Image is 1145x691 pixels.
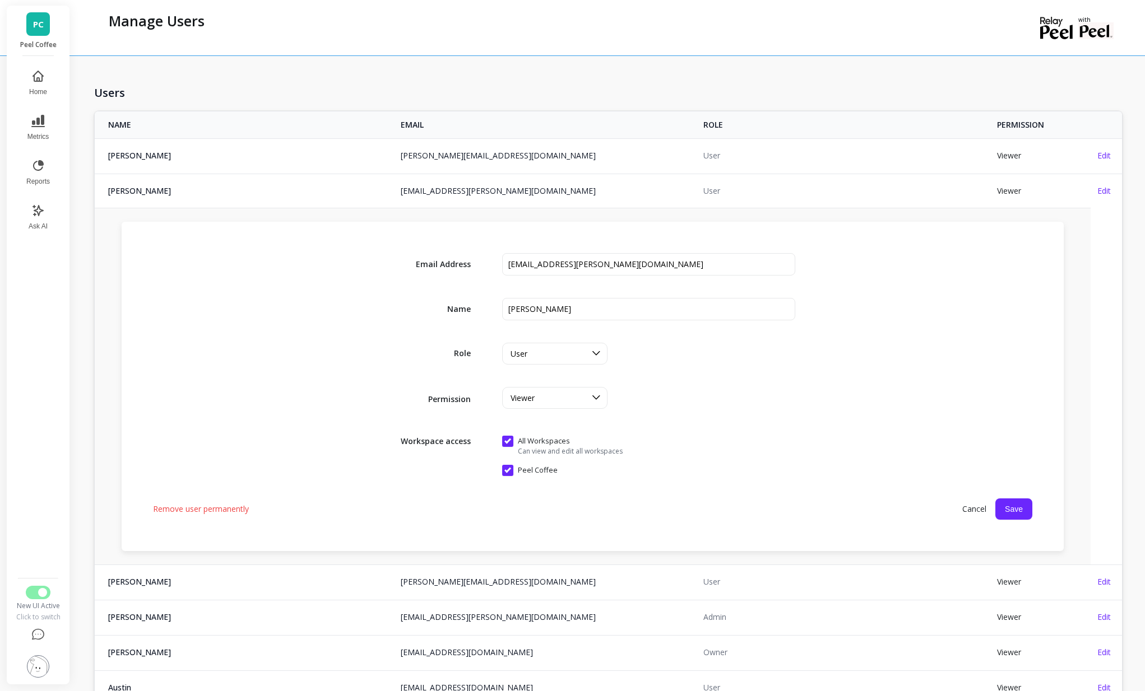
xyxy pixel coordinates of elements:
td: Viewer [990,564,1091,599]
td: Owner [697,635,990,669]
a: [EMAIL_ADDRESS][PERSON_NAME][DOMAIN_NAME] [401,611,596,622]
td: Viewer [990,600,1091,634]
span: Remove user permanently [153,503,249,515]
th: Name [95,111,394,138]
span: Edit [1097,611,1111,622]
button: Ask AI [20,197,57,237]
td: User [697,174,990,208]
th: Permission [990,111,1091,138]
h1: Users [94,85,1123,101]
td: Admin [697,600,990,634]
button: Save [995,498,1032,520]
span: Edit [1097,150,1111,161]
span: Metrics [27,132,49,141]
span: Ask AI [29,222,48,231]
span: Workspace access [390,431,471,447]
td: User [697,564,990,599]
span: [PERSON_NAME] [108,185,387,197]
p: Peel Coffee [18,40,59,49]
span: User [511,348,527,359]
span: All Workspaces [502,436,623,447]
span: Edit [1097,647,1111,657]
button: Home [20,63,57,103]
span: Home [29,87,47,96]
th: Role [697,111,990,138]
p: with [1078,17,1114,22]
a: [EMAIL_ADDRESS][DOMAIN_NAME] [401,647,533,657]
button: Reports [20,152,57,193]
span: Reports [26,177,50,186]
img: profile picture [27,655,49,678]
span: Peel Coffee [502,465,558,476]
button: Switch to Legacy UI [26,586,50,599]
span: Role [390,348,471,359]
span: Edit [1097,576,1111,587]
span: [PERSON_NAME] [108,576,387,587]
td: Viewer [990,138,1091,172]
a: [EMAIL_ADDRESS][PERSON_NAME][DOMAIN_NAME] [401,185,596,196]
span: [PERSON_NAME] [108,611,387,623]
input: First Last [502,298,795,320]
span: Viewer [511,393,535,403]
span: Email Address [390,259,471,270]
p: Manage Users [109,11,205,30]
td: User [697,138,990,172]
button: Settings [15,648,61,684]
span: Permission [390,387,471,405]
td: Viewer [990,174,1091,208]
th: Email [394,111,697,138]
div: New UI Active [15,601,61,610]
span: PC [33,18,44,31]
a: [PERSON_NAME][EMAIL_ADDRESS][DOMAIN_NAME] [401,576,596,587]
a: [PERSON_NAME][EMAIL_ADDRESS][DOMAIN_NAME] [401,150,596,161]
input: name@example.com [502,253,795,276]
span: Can view and edit all workspaces [502,447,623,456]
span: [PERSON_NAME] [108,150,387,161]
div: Click to switch [15,613,61,622]
span: Name [390,304,471,315]
td: Viewer [990,635,1091,669]
span: [PERSON_NAME] [108,647,387,658]
span: Cancel [953,499,995,519]
button: Help [15,622,61,648]
button: Metrics [20,108,57,148]
span: Edit [1097,185,1111,196]
img: partner logo [1078,22,1114,39]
